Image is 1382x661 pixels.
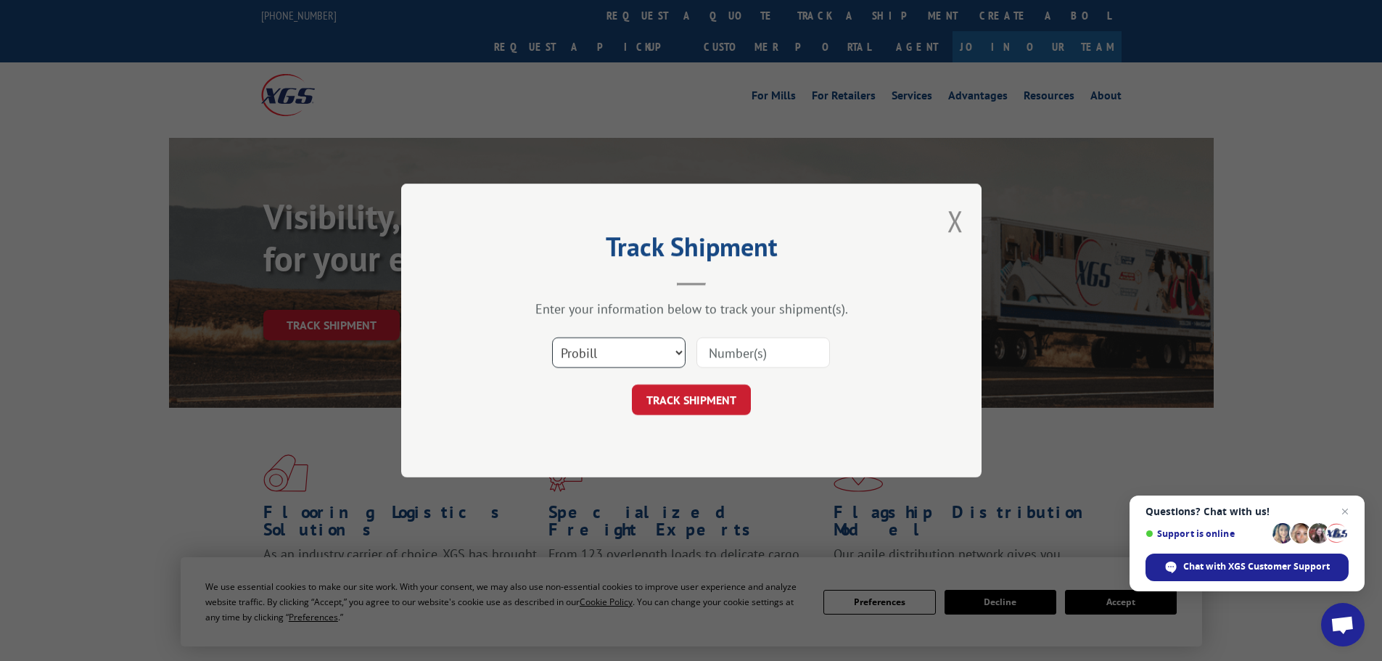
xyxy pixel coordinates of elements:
[696,337,830,368] input: Number(s)
[1146,506,1349,517] span: Questions? Chat with us!
[1321,603,1365,646] div: Open chat
[474,300,909,317] div: Enter your information below to track your shipment(s).
[474,237,909,264] h2: Track Shipment
[632,385,751,415] button: TRACK SHIPMENT
[947,202,963,240] button: Close modal
[1146,554,1349,581] div: Chat with XGS Customer Support
[1336,503,1354,520] span: Close chat
[1146,528,1267,539] span: Support is online
[1183,560,1330,573] span: Chat with XGS Customer Support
